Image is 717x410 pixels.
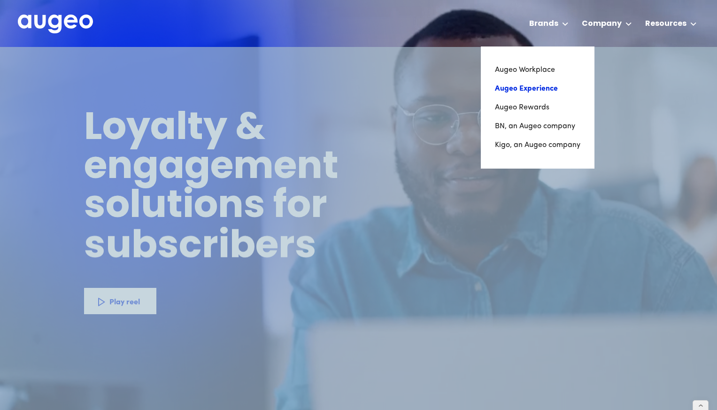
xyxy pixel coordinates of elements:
[18,15,93,34] a: home
[18,15,93,34] img: Augeo's full logo in white.
[495,79,580,98] a: Augeo Experience
[495,136,580,155] a: Kigo, an Augeo company
[495,98,580,117] a: Augeo Rewards
[529,18,558,30] div: Brands
[582,18,622,30] div: Company
[495,61,580,79] a: Augeo Workplace
[645,18,686,30] div: Resources
[481,46,594,169] nav: Brands
[495,117,580,136] a: BN, an Augeo company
